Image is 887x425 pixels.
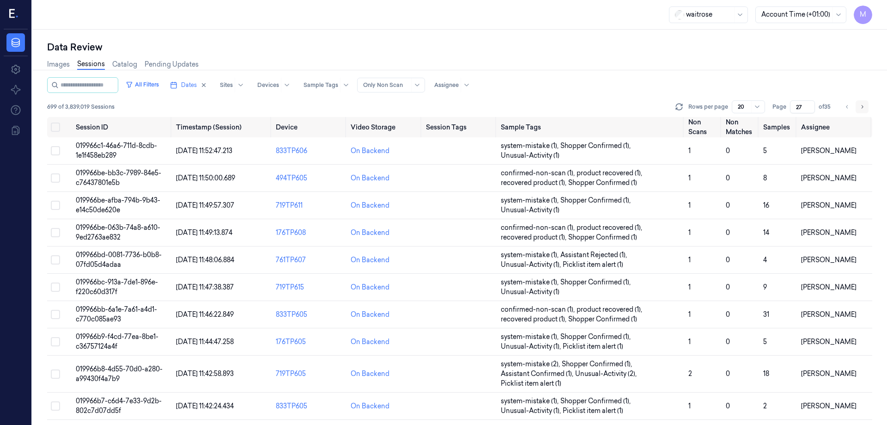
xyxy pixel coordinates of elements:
span: recovered product (1) , [501,314,568,324]
th: Device [272,117,347,137]
span: 019966be-afba-794b-9b43-e14c50de620e [76,196,160,214]
span: Shopper Confirmed (1) [568,178,637,188]
span: [DATE] 11:49:57.307 [176,201,234,209]
span: 9 [763,283,767,291]
span: [DATE] 11:52:47.213 [176,147,232,155]
span: 16 [763,201,769,209]
span: Picklist item alert (1) [563,260,623,270]
span: Unusual-Activity (1) , [501,342,563,351]
span: 1 [688,147,691,155]
span: Shopper Confirmed (1) , [560,141,632,151]
th: Non Scans [685,117,722,137]
span: 4 [763,256,767,264]
span: system-mistake (1) , [501,196,560,205]
th: Sample Tags [497,117,685,137]
span: 0 [726,310,730,319]
span: Shopper Confirmed (1) , [560,196,632,205]
div: On Backend [351,283,389,292]
span: Unusual-Activity (1) [501,287,559,297]
div: On Backend [351,173,389,183]
span: Picklist item alert (1) [563,406,623,416]
span: 0 [726,174,730,182]
span: Unusual-Activity (1) [501,205,559,215]
span: [PERSON_NAME] [801,256,857,264]
a: Images [47,60,70,69]
span: 1 [688,256,691,264]
div: 833TP605 [276,310,343,320]
nav: pagination [841,100,869,113]
span: [PERSON_NAME] [801,283,857,291]
div: On Backend [351,310,389,320]
button: Select row [51,310,60,319]
span: 5 [763,338,767,346]
span: Assistant Confirmed (1) , [501,369,575,379]
button: Select row [51,146,60,155]
span: [PERSON_NAME] [801,338,857,346]
div: On Backend [351,337,389,347]
span: system-mistake (1) , [501,250,560,260]
span: 019966bc-913a-7de1-896e-f220c60d317f [76,278,158,296]
span: 2 [688,370,692,378]
div: 833TP606 [276,146,343,156]
span: 1 [688,201,691,209]
span: system-mistake (2) , [501,359,562,369]
span: 0 [726,370,730,378]
div: 494TP605 [276,173,343,183]
span: confirmed-non-scan (1) , [501,223,577,233]
button: Select row [51,201,60,210]
button: All Filters [122,77,163,92]
span: system-mistake (1) , [501,277,560,287]
button: Select row [51,255,60,265]
span: Picklist item alert (1) [501,379,561,388]
span: Unusual-Activity (1) [501,151,559,160]
span: Shopper Confirmed (1) , [560,332,632,342]
span: M [854,6,872,24]
button: Select row [51,173,60,183]
span: Picklist item alert (1) [563,342,623,351]
div: 176TP605 [276,337,343,347]
span: Unusual-Activity (1) , [501,406,563,416]
th: Samples [759,117,797,137]
button: Dates [166,78,211,92]
div: 719TP605 [276,369,343,379]
span: product recovered (1) , [577,305,644,314]
span: system-mistake (1) , [501,332,560,342]
div: 176TP608 [276,228,343,238]
span: Shopper Confirmed (1) [568,314,637,324]
span: system-mistake (1) , [501,396,560,406]
span: [DATE] 11:44:47.258 [176,338,234,346]
button: Select row [51,228,60,237]
div: On Backend [351,146,389,156]
span: 14 [763,228,769,237]
span: 0 [726,402,730,410]
span: [DATE] 11:49:13.874 [176,228,232,237]
span: 1 [688,228,691,237]
span: [PERSON_NAME] [801,201,857,209]
span: 019966b7-c6d4-7e33-9d2b-802c7d07dd5f [76,397,162,415]
div: On Backend [351,201,389,210]
span: [PERSON_NAME] [801,310,857,319]
span: confirmed-non-scan (1) , [501,305,577,314]
th: Timestamp (Session) [172,117,272,137]
div: 761TP607 [276,255,343,265]
span: recovered product (1) , [501,233,568,242]
span: 019966b8-4d55-70d0-a280-a99430f4a7b9 [76,365,163,383]
button: Select row [51,337,60,346]
span: [DATE] 11:42:58.893 [176,370,234,378]
span: 0 [726,283,730,291]
span: 019966be-063b-74a8-a610-9ed2763ae832 [76,223,160,241]
span: [DATE] 11:42:24.434 [176,402,234,410]
span: Shopper Confirmed (1) , [560,396,632,406]
th: Non Matches [722,117,759,137]
div: 833TP605 [276,401,343,411]
span: Page [772,103,786,111]
span: 8 [763,174,767,182]
span: of 35 [819,103,833,111]
div: On Backend [351,228,389,238]
span: 0 [726,338,730,346]
div: On Backend [351,255,389,265]
span: 1 [688,283,691,291]
span: 0 [726,256,730,264]
span: [DATE] 11:46:22.849 [176,310,234,319]
span: 019966be-bb3c-7989-84e5-c76437801e5b [76,169,161,187]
